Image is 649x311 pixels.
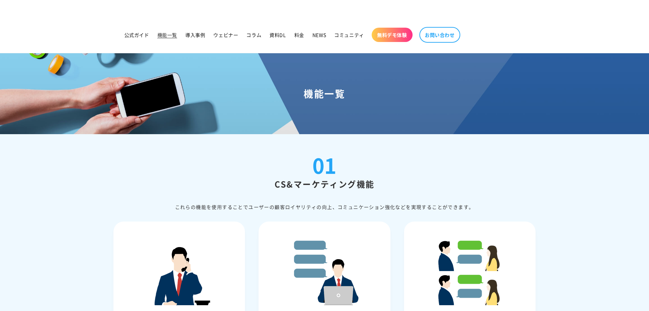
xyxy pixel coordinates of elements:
img: 定型⽂設定 [290,237,358,305]
a: コラム [242,28,265,42]
span: お問い合わせ [425,32,455,38]
span: コミュニティ [334,32,364,38]
span: 無料デモ体験 [377,32,407,38]
a: お問い合わせ [419,27,460,43]
span: コラム [246,32,261,38]
div: 01 [312,155,337,175]
a: 機能一覧 [153,28,181,42]
span: 公式ガイド [124,32,149,38]
span: 機能一覧 [157,32,177,38]
span: ウェビナー [213,32,238,38]
img: シナリオ設定 [436,237,504,305]
div: これらの機能を使⽤することでユーザーの顧客ロイヤリティの向上、コミュニケーション強化などを実現することができます。 [113,203,536,211]
span: 料金 [294,32,304,38]
a: 無料デモ体験 [372,28,413,42]
span: 導入事例 [185,32,205,38]
span: NEWS [312,32,326,38]
a: 公式ガイド [120,28,153,42]
a: コミュニティ [330,28,368,42]
h1: 機能一覧 [8,87,641,100]
a: NEWS [308,28,330,42]
h2: CS&マーケティング機能 [113,179,536,189]
a: 導入事例 [181,28,209,42]
a: 料金 [290,28,308,42]
a: ウェビナー [209,28,242,42]
img: ⾃動応答 [145,237,213,305]
span: 資料DL [269,32,286,38]
a: 資料DL [265,28,290,42]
